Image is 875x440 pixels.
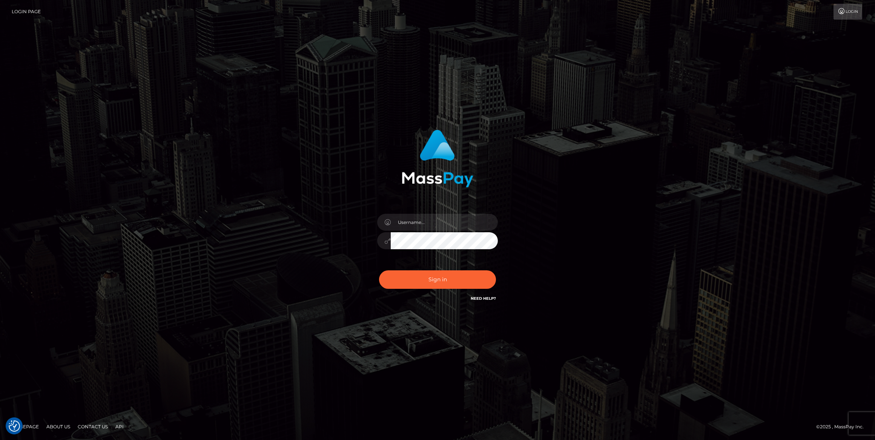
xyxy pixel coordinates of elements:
[379,270,496,289] button: Sign in
[402,130,473,187] img: MassPay Login
[9,420,20,432] button: Consent Preferences
[8,421,42,432] a: Homepage
[816,423,869,431] div: © 2025 , MassPay Inc.
[12,4,41,20] a: Login Page
[9,420,20,432] img: Revisit consent button
[471,296,496,301] a: Need Help?
[43,421,73,432] a: About Us
[834,4,862,20] a: Login
[112,421,127,432] a: API
[75,421,111,432] a: Contact Us
[391,214,498,231] input: Username...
